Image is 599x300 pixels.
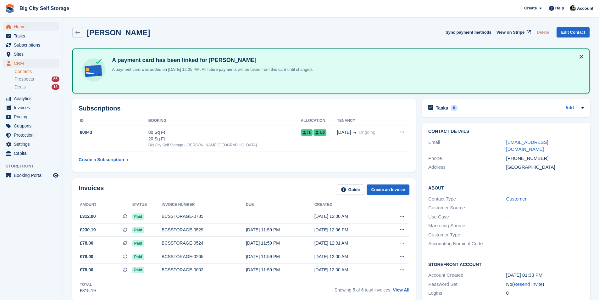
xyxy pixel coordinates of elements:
div: [DATE] 12:06 PM [314,227,383,233]
a: menu [3,112,59,121]
a: Preview store [52,172,59,179]
span: Paid [132,227,144,233]
th: Status [132,200,162,210]
div: Big City Self Storage - [PERSON_NAME][GEOGRAPHIC_DATA] [148,142,301,148]
div: 80 Sq Ft 20 Sq Ft [148,129,301,142]
div: Use Case [428,213,506,221]
div: Logins [428,290,506,297]
span: Help [555,5,564,11]
a: Customer [506,196,527,201]
a: Create a Subscription [79,154,128,166]
div: [PHONE_NUMBER] [506,155,584,162]
span: Prospects [14,76,34,82]
div: Customer Source [428,204,506,212]
a: menu [3,149,59,158]
a: Deals 13 [14,84,59,90]
div: Marketing Source [428,222,506,229]
div: £815.19 [80,287,96,294]
a: Add [565,105,574,112]
div: 0 [506,290,584,297]
th: Created [314,200,383,210]
div: - [506,204,584,212]
span: Pricing [14,112,52,121]
span: Protection [14,131,52,139]
span: £78.00 [80,253,93,260]
a: menu [3,41,59,49]
img: stora-icon-8386f47178a22dfd0bd8f6a31ec36ba5ce8667c1dd55bd0f319d3a0aa187defe.svg [5,4,14,13]
div: 13 [52,84,59,90]
div: No [506,281,584,288]
h4: A payment card has been linked for [PERSON_NAME] [109,57,313,64]
a: View on Stripe [494,27,532,37]
a: menu [3,59,59,68]
span: Coupons [14,122,52,130]
a: menu [3,31,59,40]
span: View on Stripe [496,29,524,36]
span: £312.00 [80,213,96,220]
span: Paid [132,213,144,220]
span: Capital [14,149,52,158]
span: Booking Portal [14,171,52,180]
div: Phone [428,155,506,162]
span: Deals [14,84,26,90]
a: Resend Invite [514,281,543,287]
div: [GEOGRAPHIC_DATA] [506,164,584,171]
h2: Tasks [436,105,448,111]
div: BCSSTORAGE-0265 [162,253,246,260]
h2: Invoices [79,184,104,195]
a: Create an Invoice [367,184,409,195]
span: L6 [313,129,326,136]
div: Account Created [428,272,506,279]
img: card-linked-ebf98d0992dc2aeb22e95c0e3c79077019eb2392cfd83c6a337811c24bc77127.svg [80,57,107,83]
div: Email [428,139,506,153]
span: CRM [14,59,52,68]
div: BCSSTORAGE-0785 [162,213,246,220]
th: Due [246,200,314,210]
div: - [506,222,584,229]
th: Tenancy [337,116,391,126]
span: Subscriptions [14,41,52,49]
span: Ongoing [359,130,375,135]
div: BCSSTORAGE-0529 [162,227,246,233]
a: Big City Self Storage [17,3,72,14]
span: [DATE] [337,129,351,136]
div: [DATE] 11:59 PM [246,227,314,233]
a: Prospects 66 [14,76,59,82]
span: I1 [301,129,313,136]
span: Showing 5 of 6 total invoices [335,287,390,292]
a: menu [3,94,59,103]
div: [DATE] 12:00 AM [314,213,383,220]
img: Patrick Nevin [570,5,576,11]
div: - [506,213,584,221]
a: View All [393,287,409,292]
a: menu [3,103,59,112]
div: Password Set [428,281,506,288]
th: Allocation [301,116,337,126]
div: Address [428,164,506,171]
a: menu [3,131,59,139]
span: £78.00 [80,240,93,246]
p: A payment card was added on [DATE] 12:25 PM. All future payments will be taken from this card unt... [109,66,313,73]
span: Create [524,5,537,11]
span: Invoices [14,103,52,112]
h2: Storefront Account [428,261,584,267]
a: menu [3,140,59,149]
th: Invoice number [162,200,246,210]
div: [DATE] 12:00 AM [314,253,383,260]
a: Contacts [14,69,59,75]
div: 66 [52,76,59,82]
span: Paid [132,254,144,260]
span: Settings [14,140,52,149]
div: 80043 [79,129,148,136]
span: Account [577,5,593,12]
span: £230.19 [80,227,96,233]
th: Amount [79,200,132,210]
div: [DATE] 11:59 PM [246,240,314,246]
h2: Contact Details [428,129,584,134]
div: Contact Type [428,195,506,203]
div: Total [80,282,96,287]
span: Tasks [14,31,52,40]
div: [DATE] 11:59 PM [246,253,314,260]
div: [DATE] 12:00 AM [314,267,383,273]
a: menu [3,122,59,130]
